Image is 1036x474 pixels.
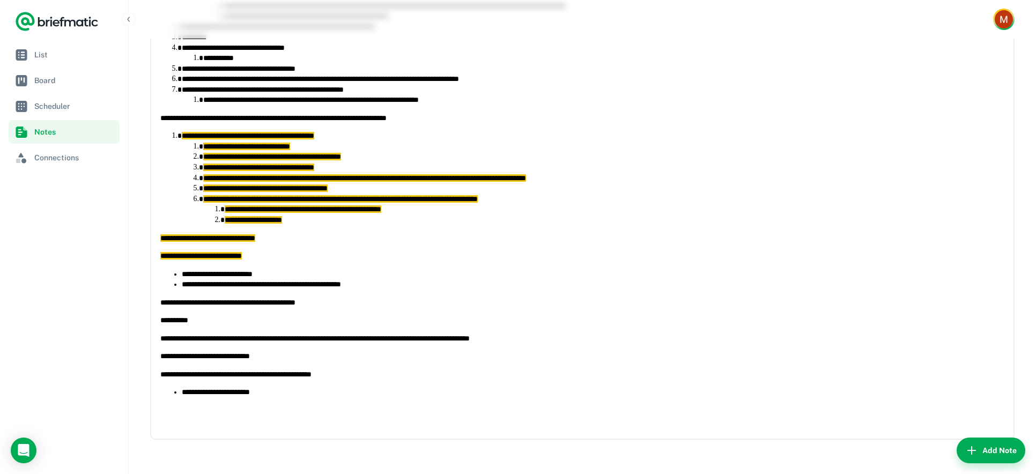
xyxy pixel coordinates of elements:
a: Notes [9,120,120,144]
a: Logo [15,11,99,32]
span: Board [34,75,115,86]
div: Load Chat [11,438,36,463]
button: Add Note [957,438,1025,463]
span: Connections [34,152,115,164]
button: Account button [993,9,1015,30]
a: Board [9,69,120,92]
span: List [34,49,115,61]
span: Scheduler [34,100,115,112]
a: List [9,43,120,66]
span: Notes [34,126,115,138]
img: Myranda James [995,10,1013,28]
a: Connections [9,146,120,169]
a: Scheduler [9,94,120,118]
